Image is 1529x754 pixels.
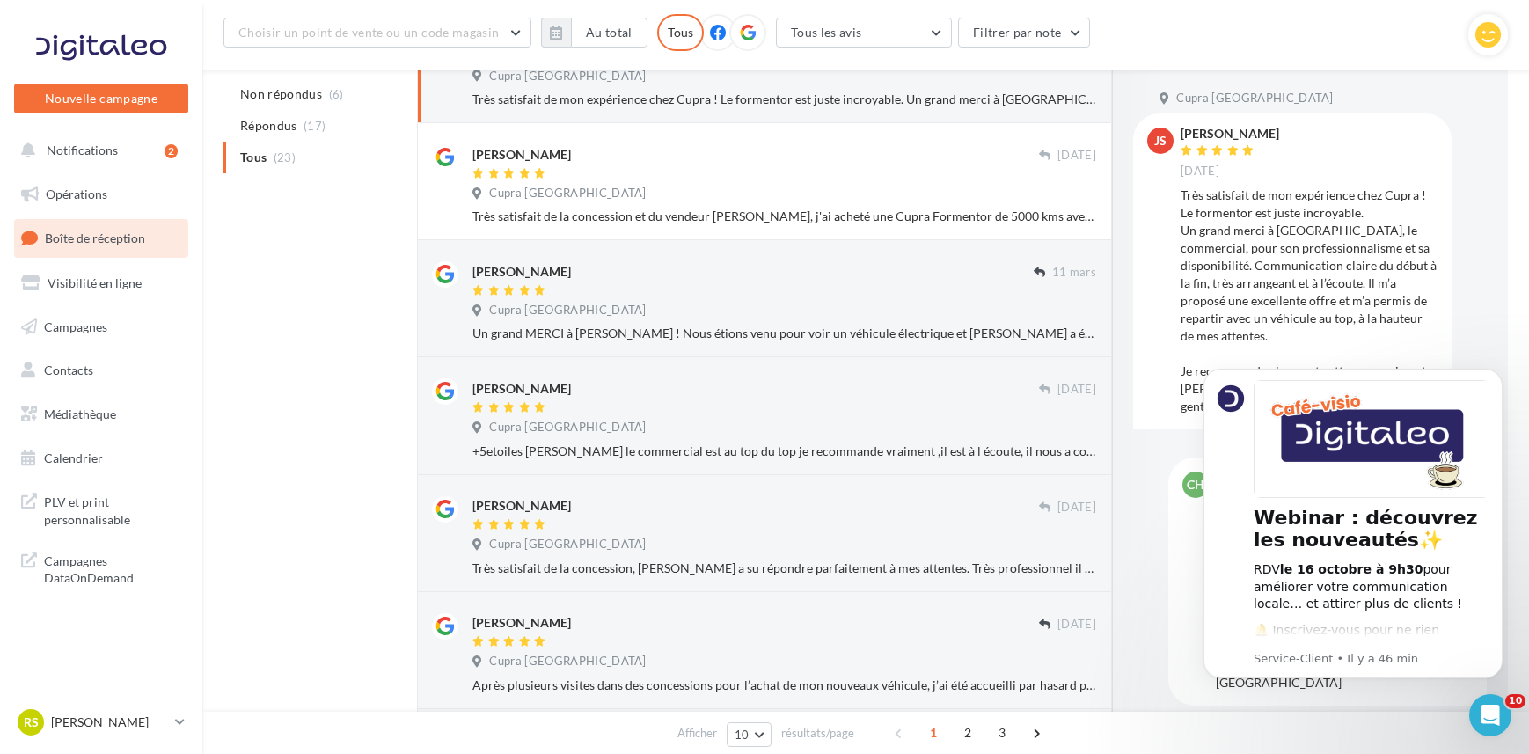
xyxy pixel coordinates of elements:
[240,85,322,103] span: Non répondus
[44,362,93,377] span: Contacts
[11,440,192,477] a: Calendrier
[489,420,646,436] span: Cupra [GEOGRAPHIC_DATA]
[472,208,1096,225] div: Très satisfait de la concession et du vendeur [PERSON_NAME], j'ai acheté une Cupra Formentor de 5...
[1154,132,1167,150] span: JS
[472,677,1096,694] div: Après plusieurs visites dans des concessions pour l’achat de mon nouveaux véhicule, j’ai été accu...
[1469,694,1511,736] iframe: Intercom live chat
[472,91,1096,108] div: Très satisfait de mon expérience chez Cupra ! Le formentor est juste incroyable. Un grand merci à...
[472,614,571,632] div: [PERSON_NAME]
[1181,187,1438,415] div: Très satisfait de mon expérience chez Cupra ! Le formentor est juste incroyable. Un grand merci à...
[44,549,181,587] span: Campagnes DataOnDemand
[1176,91,1333,106] span: Cupra [GEOGRAPHIC_DATA]
[472,443,1096,460] div: +5etoiles [PERSON_NAME] le commercial est au top du top je recommande vraiment ,il est à l écoute...
[51,714,168,731] p: [PERSON_NAME]
[677,725,717,742] span: Afficher
[11,352,192,389] a: Contacts
[489,537,646,553] span: Cupra [GEOGRAPHIC_DATA]
[11,132,185,169] button: Notifications 2
[1181,128,1279,140] div: [PERSON_NAME]
[472,263,571,281] div: [PERSON_NAME]
[489,69,646,84] span: Cupra [GEOGRAPHIC_DATA]
[14,84,188,113] button: Nouvelle campagne
[919,719,947,747] span: 1
[489,186,646,201] span: Cupra [GEOGRAPHIC_DATA]
[44,450,103,465] span: Calendrier
[472,146,571,164] div: [PERSON_NAME]
[240,117,297,135] span: Répondus
[47,143,118,157] span: Notifications
[46,187,107,201] span: Opérations
[472,325,1096,342] div: Un grand MERCI à [PERSON_NAME] ! Nous étions venu pour voir un véhicule électrique et [PERSON_NAM...
[1057,148,1096,164] span: [DATE]
[11,219,192,257] a: Boîte de réception
[44,490,181,528] span: PLV et print personnalisable
[791,25,862,40] span: Tous les avis
[776,18,952,48] button: Tous les avis
[11,542,192,594] a: Campagnes DataOnDemand
[11,265,192,302] a: Visibilité en ligne
[223,18,531,48] button: Choisir un point de vente ou un code magasin
[541,18,647,48] button: Au total
[958,18,1091,48] button: Filtrer par note
[11,309,192,346] a: Campagnes
[11,176,192,213] a: Opérations
[304,119,326,133] span: (17)
[1052,265,1096,281] span: 11 mars
[1057,382,1096,398] span: [DATE]
[735,728,750,742] span: 10
[44,406,116,421] span: Médiathèque
[1057,500,1096,516] span: [DATE]
[489,303,646,318] span: Cupra [GEOGRAPHIC_DATA]
[489,654,646,670] span: Cupra [GEOGRAPHIC_DATA]
[24,714,39,731] span: RS
[472,380,571,398] div: [PERSON_NAME]
[48,275,142,290] span: Visibilité en ligne
[1057,617,1096,633] span: [DATE]
[14,706,188,739] a: RS [PERSON_NAME]
[329,87,344,101] span: (6)
[954,719,982,747] span: 2
[988,719,1016,747] span: 3
[165,144,178,158] div: 2
[781,725,854,742] span: résultats/page
[657,14,704,51] div: Tous
[11,396,192,433] a: Médiathèque
[238,25,499,40] span: Choisir un point de vente ou un code magasin
[1177,347,1529,745] iframe: Intercom notifications message
[727,722,772,747] button: 10
[1505,694,1525,708] span: 10
[472,497,571,515] div: [PERSON_NAME]
[571,18,647,48] button: Au total
[11,483,192,535] a: PLV et print personnalisable
[45,231,145,245] span: Boîte de réception
[44,318,107,333] span: Campagnes
[1181,164,1219,179] span: [DATE]
[472,560,1096,577] div: Très satisfait de la concession, [PERSON_NAME] a su répondre parfaitement à mes attentes. Très pr...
